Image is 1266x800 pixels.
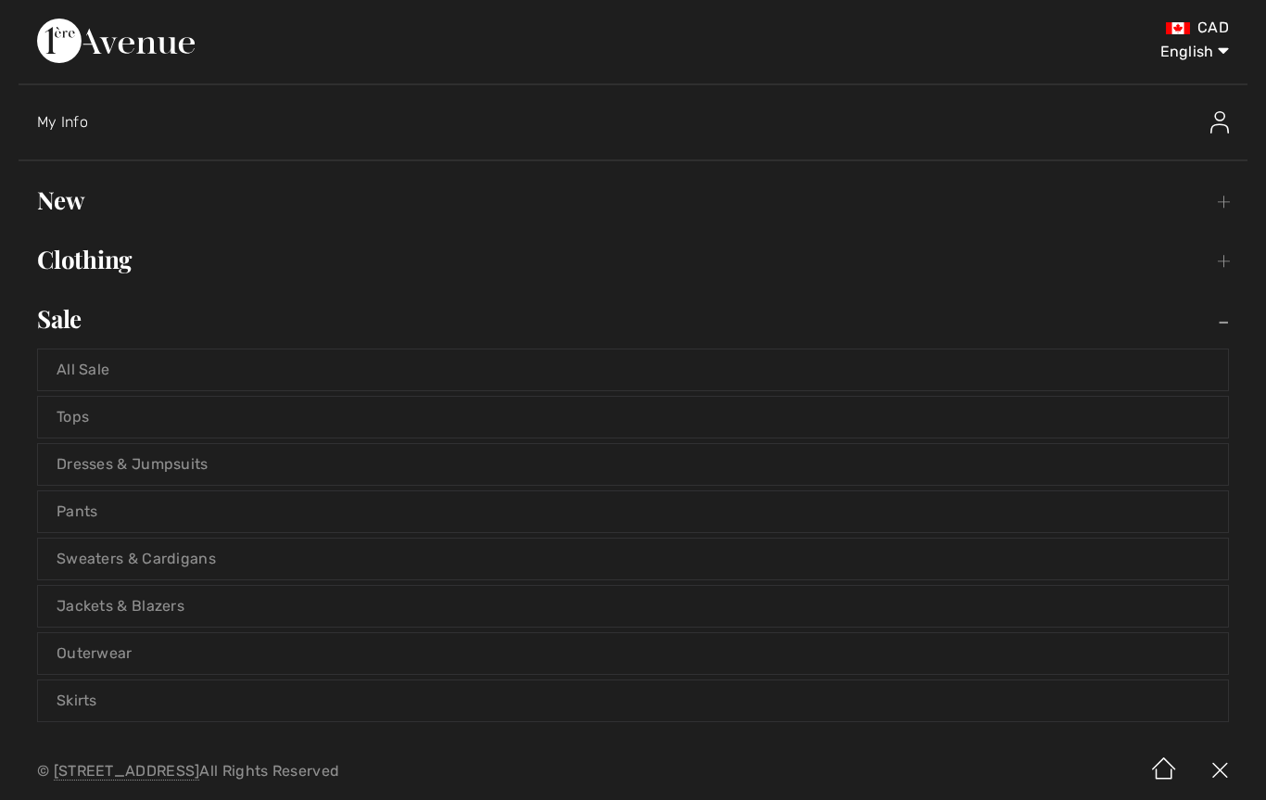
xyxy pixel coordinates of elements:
a: Clothing [19,239,1247,280]
img: X [1192,743,1247,800]
p: © All Rights Reserved [37,765,743,778]
img: My Info [1210,111,1229,133]
a: Dresses & Jumpsuits [38,444,1228,485]
a: New [19,180,1247,221]
a: Outerwear [38,633,1228,674]
a: Skirts [38,680,1228,721]
a: Pants [38,491,1228,532]
span: My Info [37,113,88,131]
a: All Sale [38,349,1228,390]
a: Jackets & Blazers [38,586,1228,627]
a: Tops [38,397,1228,438]
a: Sweaters & Cardigans [38,539,1228,579]
img: Home [1136,743,1192,800]
img: 1ère Avenue [37,19,195,63]
a: Sale [19,298,1247,339]
div: CAD [743,19,1229,37]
